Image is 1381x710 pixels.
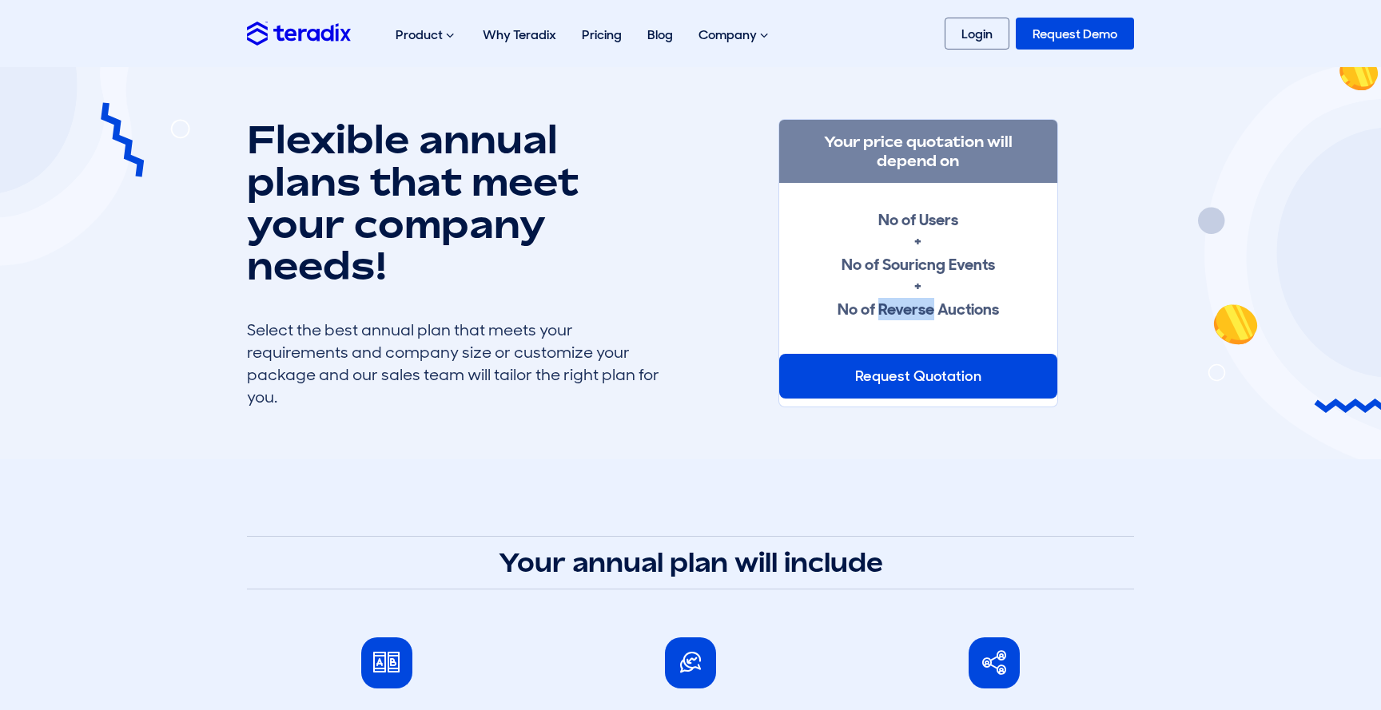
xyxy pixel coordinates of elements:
div: Request Quotation [779,354,1057,399]
img: Teradix logo [247,22,351,45]
a: Request Demo [1016,18,1134,50]
div: Select the best annual plan that meets your requirements and company size or customize your packa... [247,319,663,408]
div: Product [383,10,470,61]
strong: No of Users + No of Souricng Events + No of Reverse Auctions [838,209,999,319]
a: Login [945,18,1009,50]
strong: Your annual plan will include [499,547,883,577]
h1: Flexible annual plans that meet your company needs! [247,118,663,287]
div: Company [686,10,784,61]
a: Pricing [569,10,635,60]
iframe: Chatbot [1276,605,1359,688]
a: Blog [635,10,686,60]
h3: Your price quotation will depend on [779,120,1057,183]
a: Why Teradix [470,10,569,60]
